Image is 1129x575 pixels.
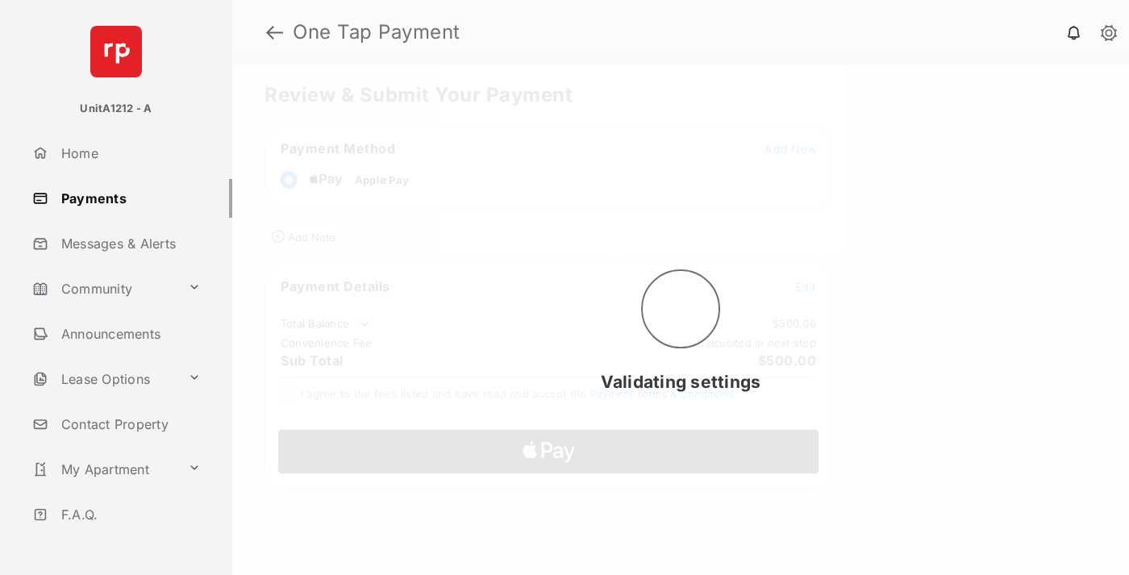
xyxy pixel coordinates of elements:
[26,134,232,173] a: Home
[80,101,152,117] p: UnitA1212 - A
[601,372,761,392] span: Validating settings
[26,495,232,534] a: F.A.Q.
[26,450,181,489] a: My Apartment
[26,269,181,308] a: Community
[90,26,142,77] img: svg+xml;base64,PHN2ZyB4bWxucz0iaHR0cDovL3d3dy53My5vcmcvMjAwMC9zdmciIHdpZHRoPSI2NCIgaGVpZ2h0PSI2NC...
[26,360,181,398] a: Lease Options
[26,405,232,444] a: Contact Property
[26,224,232,263] a: Messages & Alerts
[26,315,232,353] a: Announcements
[26,179,232,218] a: Payments
[293,23,460,42] strong: One Tap Payment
